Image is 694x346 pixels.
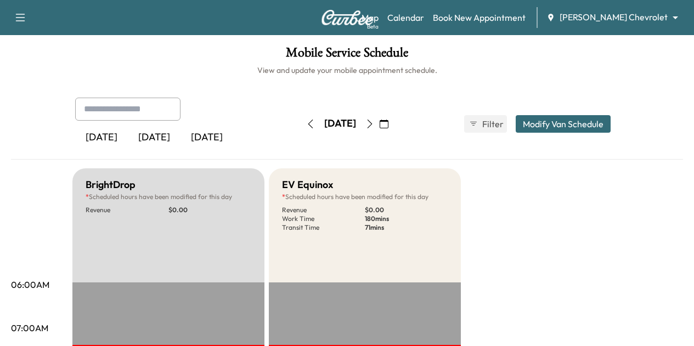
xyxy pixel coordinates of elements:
p: $ 0.00 [168,206,251,214]
a: MapBeta [362,11,379,24]
p: 180 mins [365,214,448,223]
h5: BrightDrop [86,177,136,192]
p: Work Time [282,214,365,223]
div: [DATE] [75,125,128,150]
span: [PERSON_NAME] Chevrolet [560,11,668,24]
img: Curbee Logo [321,10,374,25]
button: Modify Van Schedule [516,115,611,133]
a: Book New Appointment [433,11,526,24]
div: [DATE] [324,117,356,131]
div: [DATE] [128,125,180,150]
p: 07:00AM [11,321,48,334]
span: Filter [482,117,502,131]
p: Scheduled hours have been modified for this day [86,192,251,201]
div: [DATE] [180,125,233,150]
button: Filter [464,115,507,133]
h6: View and update your mobile appointment schedule. [11,65,683,76]
p: Transit Time [282,223,365,232]
p: Revenue [282,206,365,214]
p: Scheduled hours have been modified for this day [282,192,448,201]
p: 06:00AM [11,278,49,291]
h5: EV Equinox [282,177,333,192]
p: Revenue [86,206,168,214]
p: 71 mins [365,223,448,232]
div: Beta [367,22,379,31]
p: $ 0.00 [365,206,448,214]
h1: Mobile Service Schedule [11,46,683,65]
a: Calendar [387,11,424,24]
